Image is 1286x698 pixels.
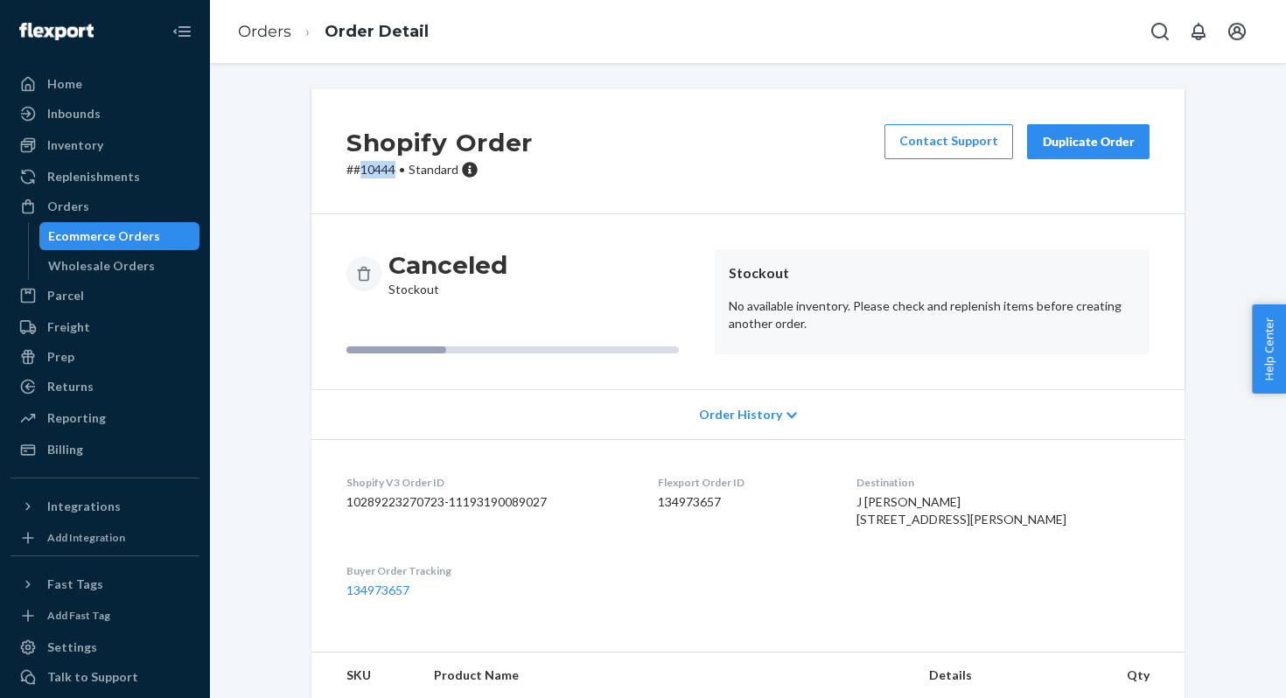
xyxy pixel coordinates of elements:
[884,124,1013,159] a: Contact Support
[1252,304,1286,394] button: Help Center
[47,639,97,656] div: Settings
[388,249,507,298] div: Stockout
[47,168,140,185] div: Replenishments
[856,475,1150,490] dt: Destination
[47,348,74,366] div: Prep
[699,406,782,423] span: Order History
[238,22,291,41] a: Orders
[47,136,103,154] div: Inventory
[47,318,90,336] div: Freight
[10,373,199,401] a: Returns
[48,227,160,245] div: Ecommerce Orders
[10,605,199,626] a: Add Fast Tag
[10,343,199,371] a: Prep
[10,282,199,310] a: Parcel
[409,162,458,177] span: Standard
[10,633,199,661] a: Settings
[658,493,828,511] dd: 134973657
[1143,14,1178,49] button: Open Search Box
[346,124,533,161] h2: Shopify Order
[10,70,199,98] a: Home
[47,530,125,545] div: Add Integration
[1181,14,1216,49] button: Open notifications
[164,14,199,49] button: Close Navigation
[10,131,199,159] a: Inventory
[10,192,199,220] a: Orders
[1027,124,1150,159] button: Duplicate Order
[47,668,138,686] div: Talk to Support
[39,222,200,250] a: Ecommerce Orders
[1042,133,1135,150] div: Duplicate Order
[10,313,199,341] a: Freight
[47,608,110,623] div: Add Fast Tag
[10,492,199,520] button: Integrations
[19,23,94,40] img: Flexport logo
[729,297,1136,332] p: No available inventory. Please check and replenish items before creating another order.
[10,527,199,548] a: Add Integration
[346,475,630,490] dt: Shopify V3 Order ID
[47,75,82,93] div: Home
[658,475,828,490] dt: Flexport Order ID
[388,249,507,281] h3: Canceled
[47,198,89,215] div: Orders
[346,161,533,178] p: # #10444
[10,570,199,598] button: Fast Tags
[325,22,429,41] a: Order Detail
[48,257,155,275] div: Wholesale Orders
[47,498,121,515] div: Integrations
[10,663,199,691] a: Talk to Support
[346,583,409,597] a: 134973657
[10,100,199,128] a: Inbounds
[10,404,199,432] a: Reporting
[346,493,630,511] dd: 10289223270723-11193190089027
[39,252,200,280] a: Wholesale Orders
[399,162,405,177] span: •
[346,563,630,578] dt: Buyer Order Tracking
[10,436,199,464] a: Billing
[856,494,1066,527] span: J [PERSON_NAME] [STREET_ADDRESS][PERSON_NAME]
[224,6,443,58] ol: breadcrumbs
[729,263,1136,283] header: Stockout
[47,378,94,395] div: Returns
[47,409,106,427] div: Reporting
[47,441,83,458] div: Billing
[47,105,101,122] div: Inbounds
[1220,14,1255,49] button: Open account menu
[10,163,199,191] a: Replenishments
[47,287,84,304] div: Parcel
[47,576,103,593] div: Fast Tags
